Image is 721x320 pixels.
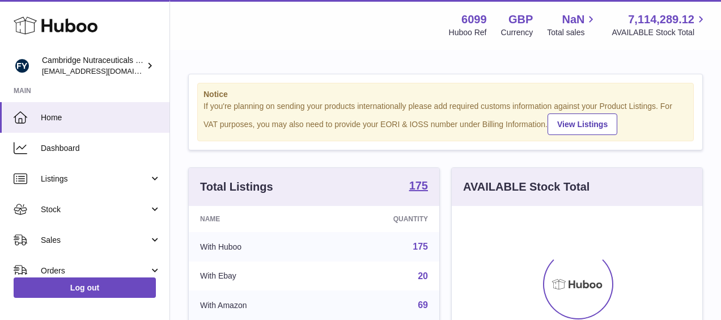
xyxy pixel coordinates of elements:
span: Total sales [547,27,597,38]
a: 175 [409,180,428,193]
th: Quantity [326,206,439,232]
a: Log out [14,277,156,298]
img: internalAdmin-6099@internal.huboo.com [14,57,31,74]
a: 20 [418,271,428,281]
td: With Huboo [189,232,326,262]
div: Cambridge Nutraceuticals Ltd [42,55,144,77]
a: 69 [418,300,428,310]
span: Home [41,112,161,123]
h3: AVAILABLE Stock Total [463,179,589,195]
strong: 175 [409,180,428,191]
a: View Listings [548,113,617,135]
span: Stock [41,204,149,215]
div: Huboo Ref [449,27,487,38]
strong: Notice [203,89,688,100]
span: Dashboard [41,143,161,154]
td: With Amazon [189,290,326,320]
strong: 6099 [461,12,487,27]
span: [EMAIL_ADDRESS][DOMAIN_NAME] [42,66,167,75]
span: Orders [41,266,149,276]
a: 175 [413,242,428,251]
span: Sales [41,235,149,246]
span: NaN [562,12,584,27]
th: Name [189,206,326,232]
div: Currency [501,27,533,38]
strong: GBP [508,12,533,27]
div: If you're planning on sending your products internationally please add required customs informati... [203,101,688,135]
td: With Ebay [189,262,326,291]
h3: Total Listings [200,179,273,195]
span: Listings [41,174,149,184]
span: 7,114,289.12 [628,12,694,27]
a: NaN Total sales [547,12,597,38]
a: 7,114,289.12 AVAILABLE Stock Total [612,12,707,38]
span: AVAILABLE Stock Total [612,27,707,38]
